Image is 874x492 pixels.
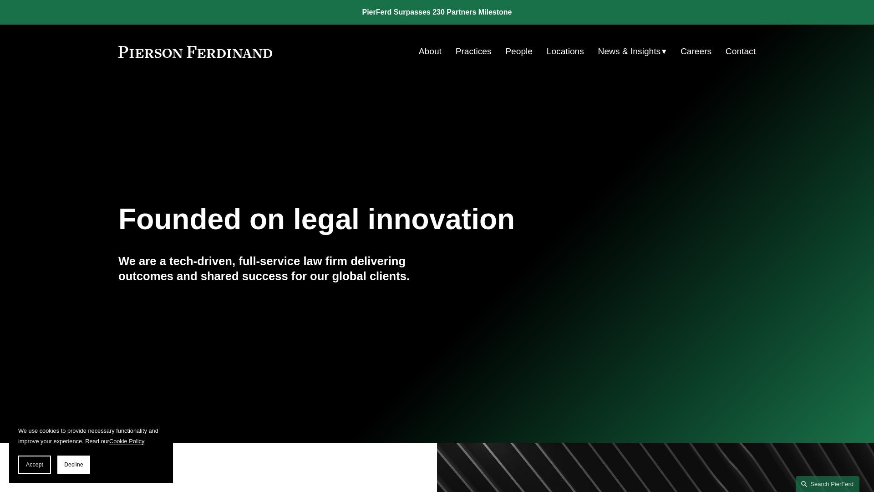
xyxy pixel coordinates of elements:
[796,476,859,492] a: Search this site
[547,43,584,60] a: Locations
[118,254,437,283] h4: We are a tech-driven, full-service law firm delivering outcomes and shared success for our global...
[419,43,442,60] a: About
[505,43,533,60] a: People
[9,416,173,483] section: Cookie banner
[726,43,756,60] a: Contact
[57,456,90,474] button: Decline
[64,461,83,468] span: Decline
[598,44,661,60] span: News & Insights
[118,203,650,236] h1: Founded on legal innovation
[18,456,51,474] button: Accept
[26,461,43,468] span: Accept
[18,425,164,446] p: We use cookies to provide necessary functionality and improve your experience. Read our .
[109,438,144,445] a: Cookie Policy
[456,43,492,60] a: Practices
[681,43,711,60] a: Careers
[598,43,667,60] a: folder dropdown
